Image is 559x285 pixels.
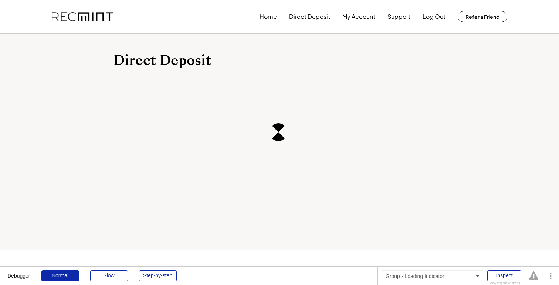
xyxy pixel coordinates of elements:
[458,11,507,22] button: Refer a Friend
[487,282,521,285] div: Show responsive boxes
[113,52,446,69] h1: Direct Deposit
[7,267,30,278] div: Debugger
[387,9,410,24] button: Support
[289,9,330,24] button: Direct Deposit
[382,270,483,282] div: Group - Loading Indicator
[90,270,128,281] div: Slow
[342,9,375,24] button: My Account
[52,12,113,21] img: recmint-logotype%403x.png
[487,270,521,281] div: Inspect
[260,9,277,24] button: Home
[41,270,79,281] div: Normal
[423,9,445,24] button: Log Out
[139,270,177,281] div: Step-by-step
